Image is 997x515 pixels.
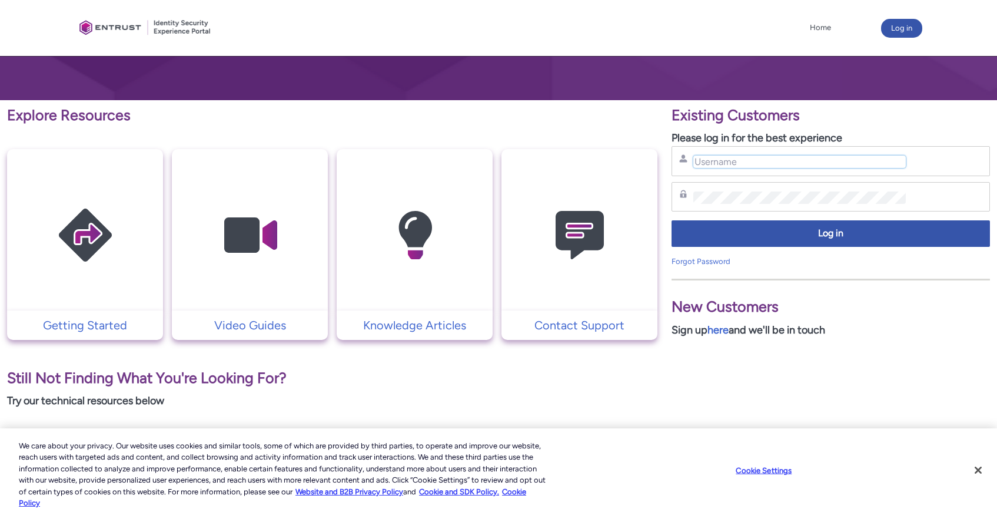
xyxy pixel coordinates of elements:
button: Log in [672,220,990,247]
button: Log in [881,19,922,38]
p: Please log in for the best experience [672,130,990,146]
a: More information about our cookie policy., opens in a new tab [295,487,403,496]
a: Knowledge Articles [337,316,493,334]
a: here [707,323,729,336]
img: Video Guides [194,172,306,299]
a: Home [807,19,834,37]
p: Existing Customers [672,104,990,127]
a: Cookie and SDK Policy. [419,487,499,496]
button: Cookie Settings [727,459,800,483]
img: Getting Started [29,172,141,299]
p: Sign up and we'll be in touch [672,322,990,338]
p: New Customers [672,296,990,318]
img: Knowledge Articles [359,172,471,299]
span: Log in [679,227,982,240]
div: We care about your privacy. Our website uses cookies and similar tools, some of which are provide... [19,440,549,509]
img: Contact Support [524,172,636,299]
a: Video Guides [172,316,328,334]
button: Close [965,457,991,483]
p: Still Not Finding What You're Looking For? [7,367,657,389]
p: Getting Started [13,316,157,334]
p: Explore Resources [7,104,657,127]
a: Getting Started [7,316,163,334]
p: Video Guides [178,316,322,334]
a: Forgot Password [672,257,730,266]
a: Contact Support [501,316,657,334]
input: Username [693,156,905,168]
p: Contact Support [507,316,652,334]
p: Knowledge Articles [343,316,487,334]
p: Try our technical resources below [7,393,657,409]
